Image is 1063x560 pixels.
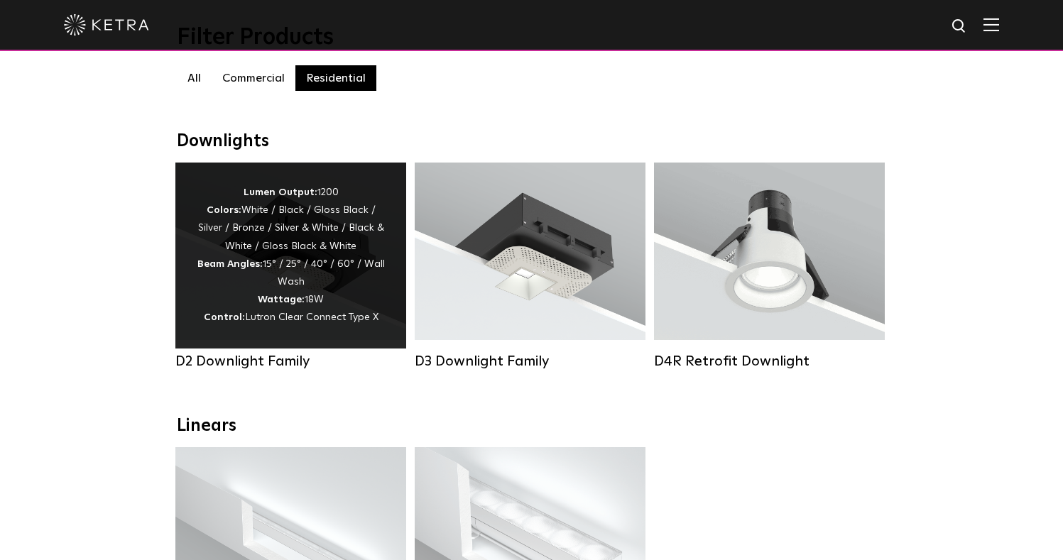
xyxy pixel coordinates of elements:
label: Residential [295,65,376,91]
div: Downlights [177,131,887,152]
div: D2 Downlight Family [175,353,406,370]
div: Linears [177,416,887,437]
strong: Lumen Output: [244,187,317,197]
strong: Control: [204,312,245,322]
img: Hamburger%20Nav.svg [983,18,999,31]
label: All [177,65,212,91]
label: Commercial [212,65,295,91]
div: 1200 White / Black / Gloss Black / Silver / Bronze / Silver & White / Black & White / Gloss Black... [197,184,385,327]
a: D3 Downlight Family Lumen Output:700 / 900 / 1100Colors:White / Black / Silver / Bronze / Paintab... [415,163,645,368]
img: search icon [951,18,969,35]
strong: Colors: [207,205,241,215]
strong: Wattage: [258,295,305,304]
a: D4R Retrofit Downlight Lumen Output:800Colors:White / BlackBeam Angles:15° / 25° / 40° / 60°Watta... [654,163,885,368]
div: D3 Downlight Family [415,353,645,370]
div: D4R Retrofit Downlight [654,353,885,370]
img: ketra-logo-2019-white [64,14,149,35]
span: Lutron Clear Connect Type X [245,312,378,322]
strong: Beam Angles: [197,259,263,269]
a: D2 Downlight Family Lumen Output:1200Colors:White / Black / Gloss Black / Silver / Bronze / Silve... [175,163,406,368]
